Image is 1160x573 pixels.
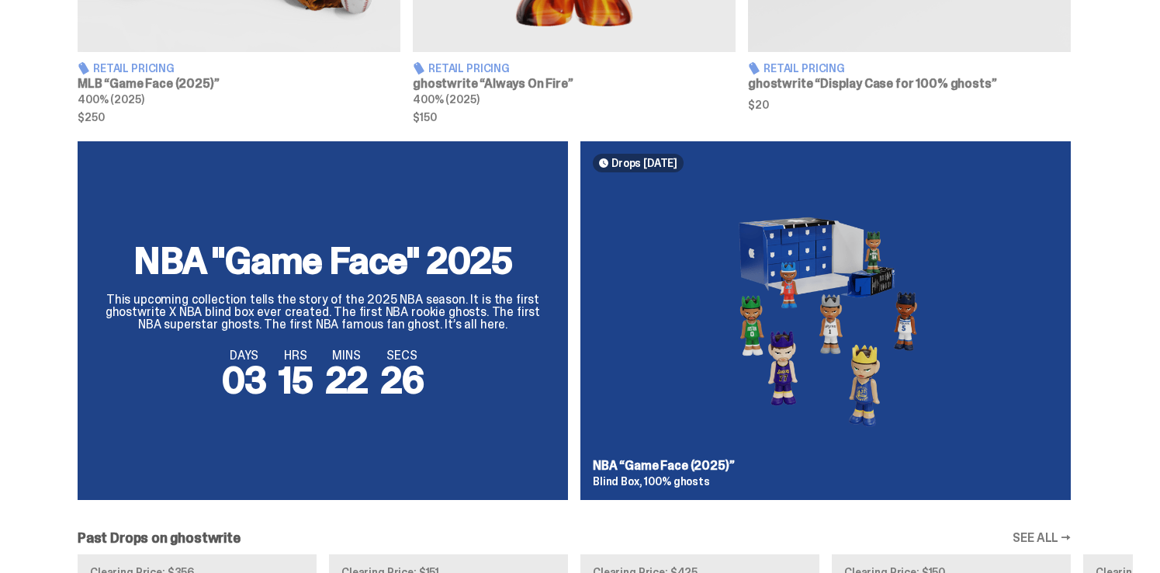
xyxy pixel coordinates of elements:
span: 22 [325,356,369,405]
span: DAYS [222,349,266,362]
h3: NBA “Game Face (2025)” [593,460,1058,472]
h3: ghostwrite “Always On Fire” [413,78,736,90]
a: Drops [DATE] Game Face (2025) [580,141,1071,500]
img: Game Face (2025) [593,185,1058,447]
h3: ghostwrite “Display Case for 100% ghosts” [748,78,1071,90]
span: HRS [279,349,313,362]
span: $20 [748,99,1071,110]
span: MINS [325,349,369,362]
span: Retail Pricing [764,63,845,74]
span: 15 [279,356,313,405]
span: $150 [413,112,736,123]
h3: MLB “Game Face (2025)” [78,78,400,90]
span: Retail Pricing [428,63,510,74]
h2: Past Drops on ghostwrite [78,531,241,545]
span: SECS [380,349,424,362]
span: Blind Box, [593,474,642,488]
span: 03 [222,356,266,405]
span: 400% (2025) [413,92,479,106]
p: This upcoming collection tells the story of the 2025 NBA season. It is the first ghostwrite X NBA... [96,293,549,331]
span: 100% ghosts [644,474,709,488]
span: 400% (2025) [78,92,144,106]
span: Retail Pricing [93,63,175,74]
span: $250 [78,112,400,123]
a: SEE ALL → [1013,532,1071,544]
span: Drops [DATE] [611,157,677,169]
span: 26 [380,356,424,405]
h2: NBA "Game Face" 2025 [96,242,549,280]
